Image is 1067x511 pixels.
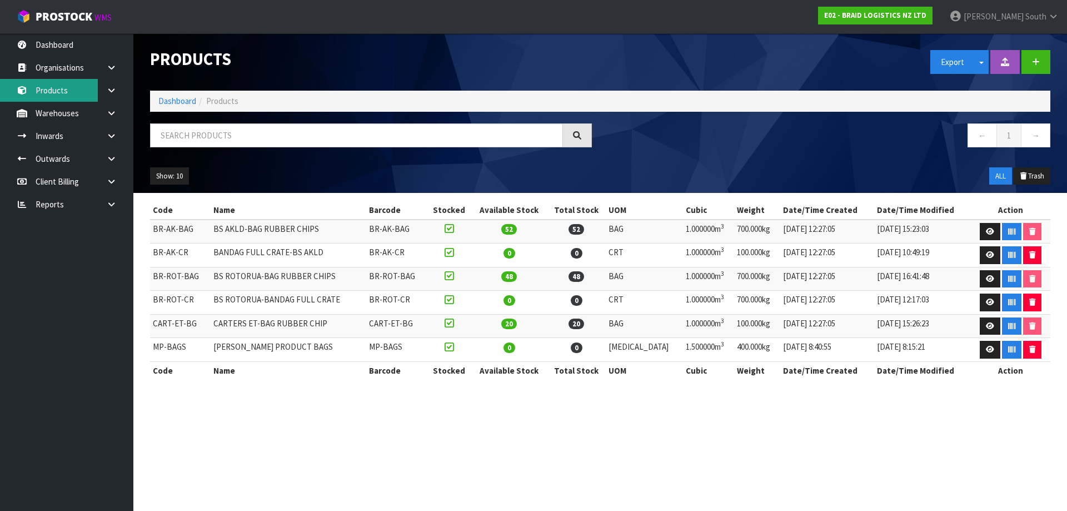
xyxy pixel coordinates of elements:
[780,220,874,244] td: [DATE] 12:27:05
[683,220,735,244] td: 1.000000m
[930,50,975,74] button: Export
[606,267,683,291] td: BAG
[606,220,683,244] td: BAG
[721,246,724,254] sup: 3
[606,291,683,315] td: CRT
[996,123,1021,147] a: 1
[150,244,211,267] td: BR-AK-CR
[211,267,366,291] td: BS ROTORUA-BAG RUBBER CHIPS
[366,267,427,291] td: BR-ROT-BAG
[734,291,780,315] td: 700.000kg
[874,361,971,379] th: Date/Time Modified
[150,167,189,185] button: Show: 10
[734,361,780,379] th: Weight
[471,361,547,379] th: Available Stock
[503,343,515,353] span: 0
[501,224,517,235] span: 52
[150,50,592,68] h1: Products
[606,361,683,379] th: UOM
[721,340,724,348] sup: 3
[569,224,584,235] span: 52
[150,338,211,362] td: MP-BAGS
[818,7,933,24] a: E02 - BRAID LOGISTICS NZ LTD
[780,244,874,267] td: [DATE] 12:27:05
[971,361,1050,379] th: Action
[211,201,366,219] th: Name
[874,244,971,267] td: [DATE] 10:49:19
[211,338,366,362] td: [PERSON_NAME] PRODUCT BAGS
[780,338,874,362] td: [DATE] 8:40:55
[874,220,971,244] td: [DATE] 15:23:03
[874,201,971,219] th: Date/Time Modified
[150,220,211,244] td: BR-AK-BAG
[780,314,874,338] td: [DATE] 12:27:05
[780,361,874,379] th: Date/Time Created
[569,319,584,329] span: 20
[989,167,1012,185] button: ALL
[683,338,735,362] td: 1.500000m
[683,291,735,315] td: 1.000000m
[721,270,724,277] sup: 3
[211,361,366,379] th: Name
[683,314,735,338] td: 1.000000m
[427,361,471,379] th: Stocked
[734,220,780,244] td: 700.000kg
[150,291,211,315] td: BR-ROT-CR
[501,319,517,329] span: 20
[17,9,31,23] img: cube-alt.png
[211,220,366,244] td: BS AKLD-BAG RUBBER CHIPS
[571,295,582,306] span: 0
[36,9,92,24] span: ProStock
[874,291,971,315] td: [DATE] 12:17:03
[547,361,606,379] th: Total Stock
[366,220,427,244] td: BR-AK-BAG
[366,291,427,315] td: BR-ROT-CR
[683,201,735,219] th: Cubic
[158,96,196,106] a: Dashboard
[547,201,606,219] th: Total Stock
[606,201,683,219] th: UOM
[971,201,1050,219] th: Action
[571,248,582,259] span: 0
[366,201,427,219] th: Barcode
[427,201,471,219] th: Stocked
[211,244,366,267] td: BANDAG FULL CRATE-BS AKLD
[874,267,971,291] td: [DATE] 16:41:48
[150,314,211,338] td: CART-ET-BG
[734,314,780,338] td: 100.000kg
[366,338,427,362] td: MP-BAGS
[211,291,366,315] td: BS ROTORUA-BANDAG FULL CRATE
[734,201,780,219] th: Weight
[780,291,874,315] td: [DATE] 12:27:05
[683,361,735,379] th: Cubic
[150,123,563,147] input: Search products
[150,201,211,219] th: Code
[1021,123,1050,147] a: →
[503,295,515,306] span: 0
[734,267,780,291] td: 700.000kg
[874,338,971,362] td: [DATE] 8:15:21
[366,244,427,267] td: BR-AK-CR
[366,314,427,338] td: CART-ET-BG
[501,271,517,282] span: 48
[780,201,874,219] th: Date/Time Created
[206,96,238,106] span: Products
[1025,11,1046,22] span: South
[471,201,547,219] th: Available Stock
[780,267,874,291] td: [DATE] 12:27:05
[683,244,735,267] td: 1.000000m
[1013,167,1050,185] button: Trash
[571,343,582,353] span: 0
[721,222,724,230] sup: 3
[606,244,683,267] td: CRT
[609,123,1050,151] nav: Page navigation
[683,267,735,291] td: 1.000000m
[503,248,515,259] span: 0
[734,244,780,267] td: 100.000kg
[569,271,584,282] span: 48
[211,314,366,338] td: CARTERS ET-BAG RUBBER CHIP
[150,361,211,379] th: Code
[366,361,427,379] th: Barcode
[721,293,724,301] sup: 3
[606,338,683,362] td: [MEDICAL_DATA]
